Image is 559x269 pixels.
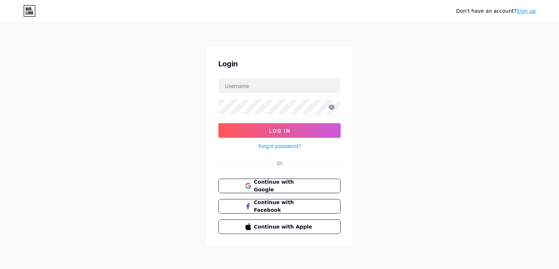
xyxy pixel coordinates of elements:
[218,199,341,214] button: Continue with Facebook
[254,199,314,214] span: Continue with Facebook
[218,123,341,138] button: Log In
[269,128,290,134] span: Log In
[516,8,536,14] a: Sign up
[258,142,301,150] a: Forgot password?
[277,159,282,167] div: Or
[456,7,536,15] div: Don't have an account?
[219,78,340,93] input: Username
[254,223,314,231] span: Continue with Apple
[218,179,341,193] button: Continue with Google
[218,58,341,69] div: Login
[254,178,314,194] span: Continue with Google
[218,219,341,234] button: Continue with Apple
